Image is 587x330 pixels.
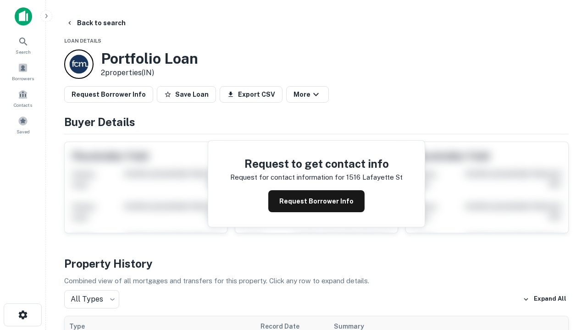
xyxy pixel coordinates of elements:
p: Combined view of all mortgages and transfers for this property. Click any row to expand details. [64,275,569,286]
h4: Request to get contact info [230,155,403,172]
iframe: Chat Widget [541,227,587,271]
button: More [286,86,329,103]
span: Loan Details [64,38,101,44]
h4: Buyer Details [64,114,569,130]
a: Search [3,33,43,57]
a: Borrowers [3,59,43,84]
button: Expand All [521,292,569,306]
span: Search [16,48,31,55]
img: capitalize-icon.png [15,7,32,26]
h3: Portfolio Loan [101,50,198,67]
p: 1516 lafayette st [346,172,403,183]
div: All Types [64,290,119,308]
p: Request for contact information for [230,172,344,183]
button: Back to search [62,15,129,31]
button: Save Loan [157,86,216,103]
span: Saved [17,128,30,135]
a: Contacts [3,86,43,110]
button: Export CSV [220,86,282,103]
a: Saved [3,112,43,137]
span: Borrowers [12,75,34,82]
p: 2 properties (IN) [101,67,198,78]
button: Request Borrower Info [268,190,365,212]
button: Request Borrower Info [64,86,153,103]
span: Contacts [14,101,32,109]
h4: Property History [64,255,569,272]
